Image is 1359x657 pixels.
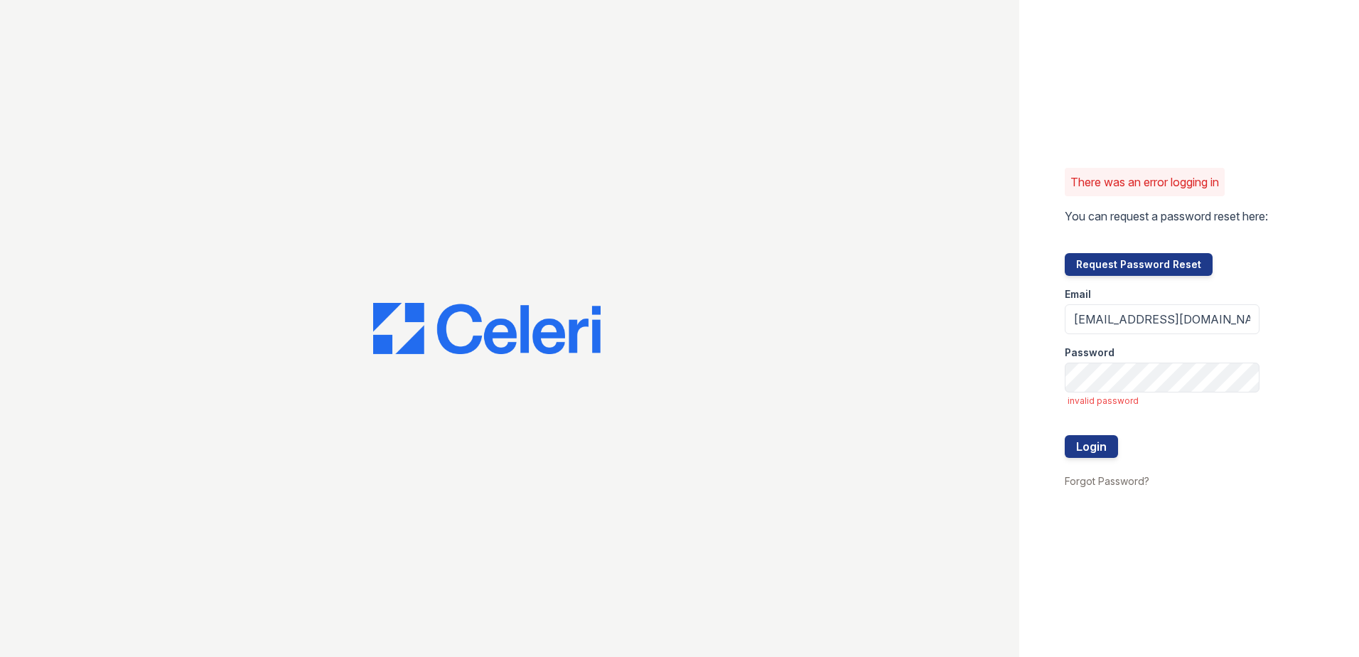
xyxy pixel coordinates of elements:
[1065,475,1149,487] a: Forgot Password?
[1065,346,1114,360] label: Password
[1065,287,1091,301] label: Email
[1065,435,1118,458] button: Login
[1065,253,1213,276] button: Request Password Reset
[373,303,601,354] img: CE_Logo_Blue-a8612792a0a2168367f1c8372b55b34899dd931a85d93a1a3d3e32e68fde9ad4.png
[1070,173,1219,191] p: There was an error logging in
[1065,208,1268,225] p: You can request a password reset here:
[1068,395,1259,407] span: invalid password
